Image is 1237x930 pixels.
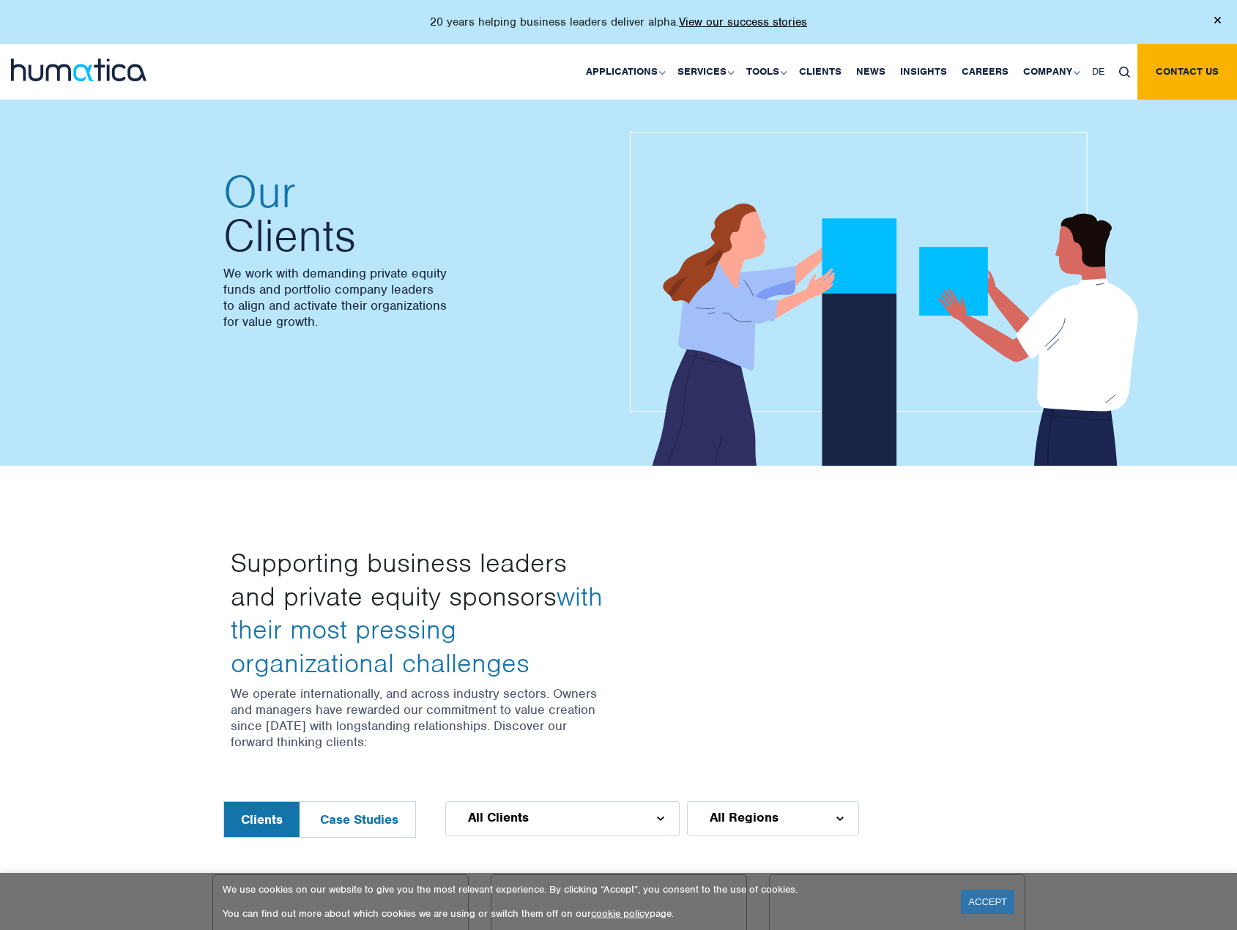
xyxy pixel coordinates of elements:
button: Case Studies [303,802,415,837]
a: cookie policy [591,907,650,920]
p: You can find out more about which cookies we are using or switch them off on our page. [223,907,943,920]
a: ACCEPT [961,890,1014,914]
a: Insights [893,44,954,100]
img: d_arroww [657,816,664,821]
a: Services [670,44,739,100]
button: Clients [224,802,300,837]
a: Company [1016,44,1085,100]
p: We work with demanding private equity funds and portfolio company leaders to align and activate t... [223,265,604,330]
span: DE [1092,65,1104,78]
a: Clients [792,44,849,100]
img: logo [11,59,146,81]
img: about_banner1 [630,132,1157,469]
a: Careers [954,44,1016,100]
h3: Supporting business leaders and private equity sponsors [231,546,608,680]
a: View our success stories [679,15,807,29]
span: Our [223,170,604,214]
span: All Clients [468,811,529,823]
p: We operate internationally, and across industry sectors. Owners and managers have rewarded our co... [231,685,608,750]
a: Tools [739,44,792,100]
img: search_icon [1119,67,1130,78]
h2: Clients [223,170,604,258]
a: Contact us [1137,44,1237,100]
a: DE [1085,44,1112,100]
img: d_arroww [836,816,843,821]
p: We use cookies on our website to give you the most relevant experience. By clicking “Accept”, you... [223,883,943,896]
a: Applications [579,44,670,100]
span: with their most pressing organizational challenges [231,579,603,680]
a: News [849,44,893,100]
p: 20 years helping business leaders deliver alpha. [430,15,807,29]
span: All Regions [710,811,779,823]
